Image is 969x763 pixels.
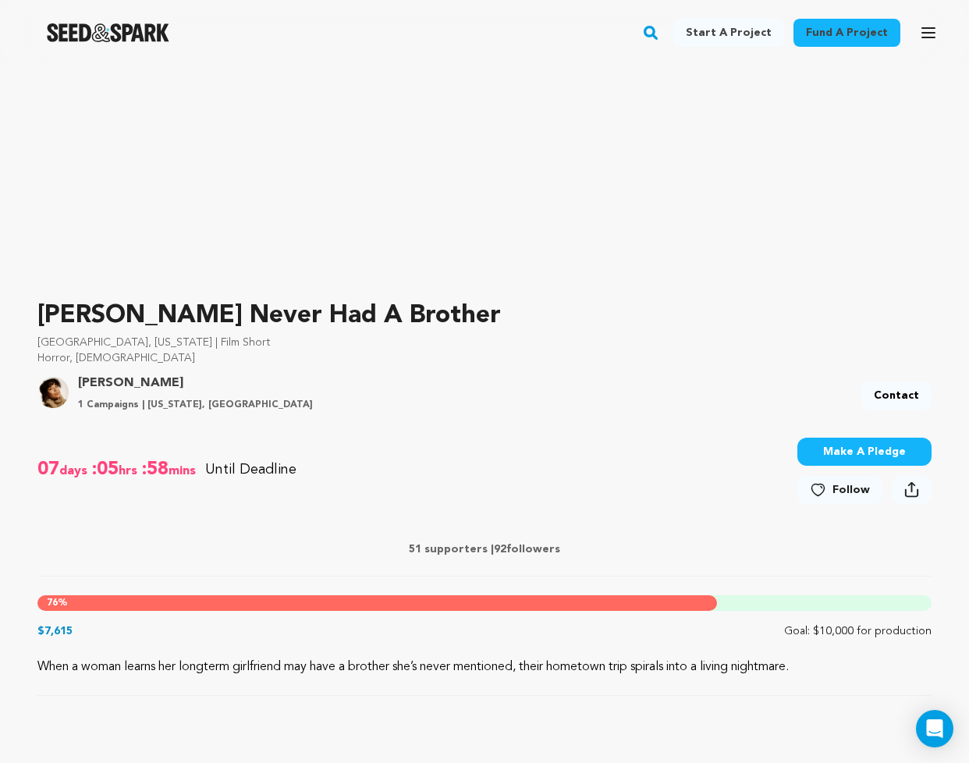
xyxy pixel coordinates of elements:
span: mins [169,457,199,482]
span: Follow [832,482,870,498]
a: Start a project [673,19,784,47]
span: 76 [47,598,58,608]
a: Fund a project [793,19,900,47]
img: Seed&Spark Logo Dark Mode [47,23,169,42]
p: Until Deadline [205,459,296,481]
button: Make A Pledge [797,438,932,466]
span: 07 [37,457,59,482]
p: 51 supporters | followers [37,541,932,557]
p: $7,615 [37,623,73,639]
span: :05 [91,457,119,482]
p: [PERSON_NAME] Never Had A Brother [37,297,932,335]
p: Horror, [DEMOGRAPHIC_DATA] [37,350,932,366]
span: hrs [119,457,140,482]
div: % [37,595,717,611]
a: Seed&Spark Homepage [47,23,169,42]
p: When a woman learns her longterm girlfriend may have a brother she’s never mentioned, their homet... [37,658,932,676]
span: 92 [494,544,506,555]
p: [GEOGRAPHIC_DATA], [US_STATE] | Film Short [37,335,932,350]
p: Goal: $10,000 for production [784,623,932,639]
a: Follow [797,476,882,504]
div: Open Intercom Messenger [916,710,953,747]
span: :58 [140,457,169,482]
p: 1 Campaigns | [US_STATE], [GEOGRAPHIC_DATA] [78,399,313,411]
img: df482d814965f30e.png [37,377,69,408]
a: Goto McCaster Destinee profile [78,374,313,392]
span: days [59,457,91,482]
a: Contact [861,381,932,410]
